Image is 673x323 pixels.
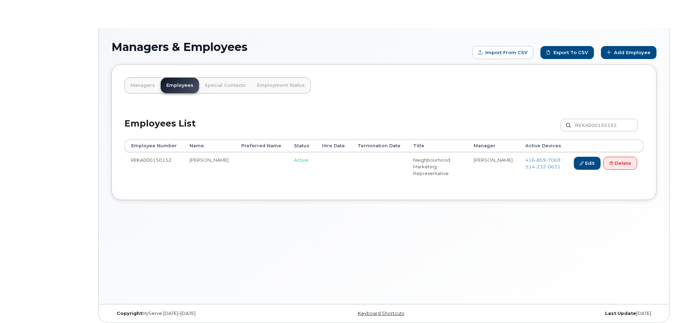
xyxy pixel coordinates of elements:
a: Export to CSV [540,46,594,59]
form: Import from CSV [472,46,533,59]
td: REKA000150152 [124,152,183,181]
th: Active Devices [519,140,568,152]
a: Edit [574,157,601,170]
div: [DATE] [475,311,656,316]
th: Title [407,140,467,152]
strong: Copyright [117,311,142,316]
span: 416 [525,157,560,163]
th: Name [183,140,235,152]
th: Preferred Name [235,140,288,152]
a: Keyboard Shortcuts [358,311,404,316]
a: Delete [603,157,637,170]
a: Special Contacts [199,78,251,93]
th: Termination Date [351,140,407,152]
th: Manager [467,140,519,152]
a: Managers [125,78,161,93]
a: 5142320631 [525,164,560,169]
a: Employment Status [251,78,310,93]
span: 859 [535,157,546,163]
a: 4168597069 [525,157,560,163]
th: Employee Number [124,140,183,152]
a: Add Employee [601,46,656,59]
td: [PERSON_NAME] [183,152,235,181]
span: 7069 [546,157,560,163]
span: 0631 [546,164,560,169]
a: Employees [161,78,199,93]
td: Neighbourhood Marketing Representative [407,152,467,181]
strong: Last Update [605,311,636,316]
span: Active [294,157,308,163]
h2: Employees List [124,119,196,140]
div: MyServe [DATE]–[DATE] [111,311,293,316]
th: Status [288,140,316,152]
li: [PERSON_NAME] [474,157,513,163]
span: 232 [535,164,546,169]
span: 514 [525,164,560,169]
h1: Managers & Employees [111,41,469,53]
th: Hire Date [316,140,351,152]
